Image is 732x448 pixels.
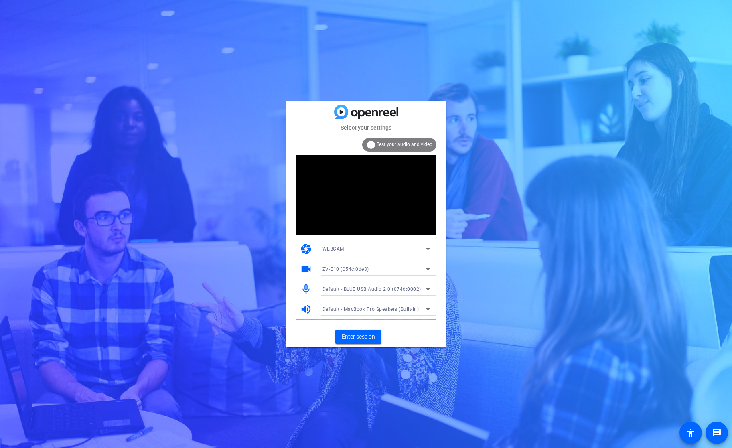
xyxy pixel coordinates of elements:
mat-icon: message [712,428,722,438]
span: Test your audio and video [377,142,432,147]
mat-card-subtitle: Select your settings [286,123,446,132]
span: Default - BLUE USB Audio 2.0 (074d:0002) [322,286,421,292]
img: blue-gradient.svg [334,105,398,119]
span: Enter session [342,332,375,341]
mat-icon: accessibility [686,428,696,438]
span: WEBCAM [322,246,344,252]
mat-icon: mic_none [300,283,312,295]
mat-icon: camera [300,243,312,255]
mat-icon: videocam [300,263,312,275]
span: Default - MacBook Pro Speakers (Built-in) [322,306,419,312]
mat-icon: info [366,140,376,150]
mat-icon: volume_up [300,303,312,315]
span: ZV-E10 (054c:0de3) [322,266,369,272]
button: Enter session [335,330,381,344]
